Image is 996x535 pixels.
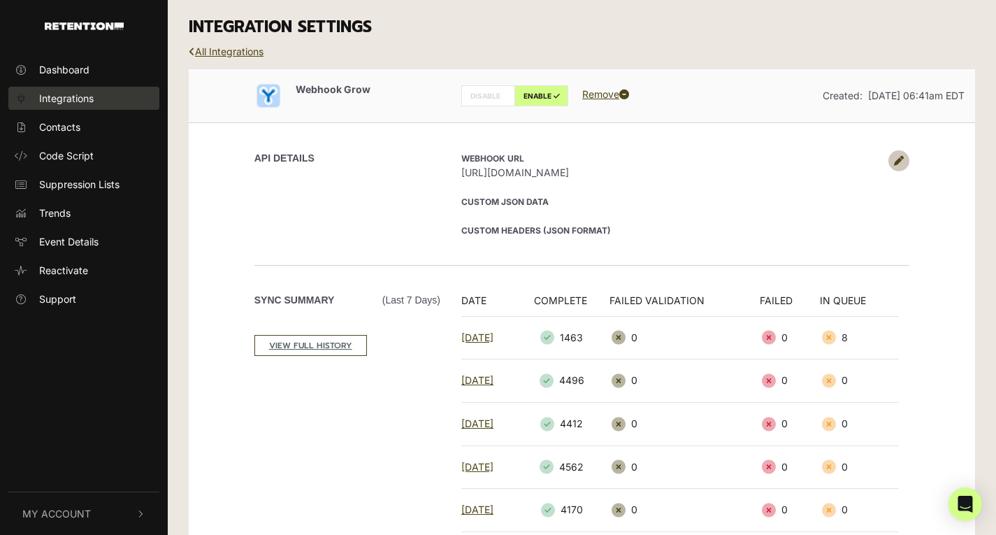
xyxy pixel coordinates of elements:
[8,230,159,253] a: Event Details
[520,445,609,489] td: 4562
[8,287,159,311] a: Support
[461,165,881,180] span: [URL][DOMAIN_NAME]
[520,402,609,445] td: 4412
[820,489,899,532] td: 0
[39,206,71,220] span: Trends
[820,359,899,403] td: 0
[609,402,760,445] td: 0
[8,144,159,167] a: Code Script
[820,445,899,489] td: 0
[382,293,440,308] span: (Last 7 days)
[609,293,760,317] th: FAILED VALIDATION
[39,177,120,192] span: Suppression Lists
[760,402,820,445] td: 0
[254,151,315,166] label: API DETAILS
[461,331,493,343] a: [DATE]
[609,445,760,489] td: 0
[8,87,159,110] a: Integrations
[520,293,609,317] th: COMPLETE
[609,359,760,403] td: 0
[609,316,760,359] td: 0
[868,90,965,101] span: [DATE] 06:41am EDT
[254,82,282,110] img: Webhook Grow
[254,293,440,308] label: Sync Summary
[760,359,820,403] td: 0
[8,173,159,196] a: Suppression Lists
[8,259,159,282] a: Reactivate
[820,402,899,445] td: 0
[461,461,493,473] a: [DATE]
[39,120,80,134] span: Contacts
[520,359,609,403] td: 4496
[520,489,609,532] td: 4170
[45,22,124,30] img: Retention.com
[582,88,629,100] a: Remove
[39,292,76,306] span: Support
[461,418,493,429] a: [DATE]
[609,489,760,532] td: 0
[461,374,493,386] a: [DATE]
[39,62,89,77] span: Dashboard
[514,85,568,106] label: ENABLE
[760,489,820,532] td: 0
[948,487,982,521] div: Open Intercom Messenger
[760,445,820,489] td: 0
[820,293,899,317] th: IN QUEUE
[189,45,264,57] a: All Integrations
[8,58,159,81] a: Dashboard
[39,148,94,163] span: Code Script
[820,316,899,359] td: 8
[8,492,159,535] button: My Account
[39,91,94,106] span: Integrations
[189,17,975,37] h3: INTEGRATION SETTINGS
[39,263,88,278] span: Reactivate
[823,90,863,101] span: Created:
[461,293,520,317] th: DATE
[760,316,820,359] td: 0
[461,197,549,207] strong: Custom JSON Data
[296,83,370,95] span: Webhook Grow
[39,234,99,249] span: Event Details
[22,506,91,521] span: My Account
[254,335,367,356] a: VIEW FULL HISTORY
[461,225,611,236] strong: Custom Headers (JSON format)
[461,504,493,515] a: [DATE]
[8,201,159,224] a: Trends
[461,153,524,164] strong: Webhook URL
[760,293,820,317] th: FAILED
[520,316,609,359] td: 1463
[8,115,159,138] a: Contacts
[461,85,515,106] label: DISABLE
